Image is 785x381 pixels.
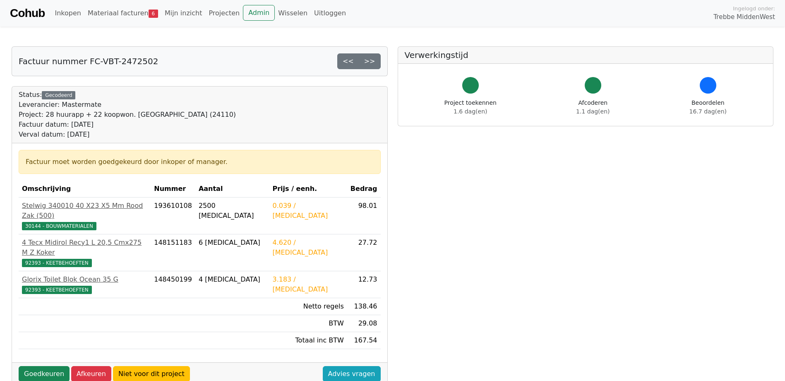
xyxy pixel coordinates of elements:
span: 92393 - KEETBEHOEFTEN [22,259,92,267]
td: Totaal inc BTW [269,332,347,349]
span: Trebbe MiddenWest [713,12,775,22]
div: Glorix Toilet Blok Ocean 35 G [22,275,147,285]
span: 30144 - BOUWMATERIALEN [22,222,96,230]
th: Nummer [151,181,195,198]
div: 4 Tecx Midirol Recy1 L 20,5 Cmx275 M Z Koker [22,238,147,258]
a: 4 Tecx Midirol Recy1 L 20,5 Cmx275 M Z Koker92393 - KEETBEHOEFTEN [22,238,147,268]
div: 6 [MEDICAL_DATA] [199,238,266,248]
span: 1.6 dag(en) [454,108,487,115]
a: Inkopen [51,5,84,22]
a: Admin [243,5,275,21]
th: Omschrijving [19,181,151,198]
a: Stelwig 340010 40 X23 X5 Mm Rood Zak (500)30144 - BOUWMATERIALEN [22,201,147,231]
td: 98.01 [347,198,381,234]
span: 1.1 dag(en) [576,108,610,115]
td: BTW [269,315,347,332]
div: Stelwig 340010 40 X23 X5 Mm Rood Zak (500) [22,201,147,221]
a: Projecten [205,5,243,22]
div: 4.620 / [MEDICAL_DATA] [272,238,343,258]
div: Afcoderen [576,99,610,116]
a: Uitloggen [311,5,349,22]
span: Ingelogd onder: [733,5,775,12]
td: 12.73 [347,271,381,298]
div: Status: [19,90,236,140]
th: Prijs / eenh. [269,181,347,198]
div: Project toekennen [444,99,497,116]
td: 148450199 [151,271,195,298]
td: 29.08 [347,315,381,332]
td: 138.46 [347,298,381,315]
div: Verval datum: [DATE] [19,130,236,140]
div: Gecodeerd [42,91,75,99]
span: 16.7 dag(en) [689,108,727,115]
div: Factuur moet worden goedgekeurd door inkoper of manager. [26,157,374,167]
span: 6 [149,10,158,18]
a: Cohub [10,3,45,23]
th: Aantal [195,181,269,198]
div: 0.039 / [MEDICAL_DATA] [272,201,343,221]
td: 193610108 [151,198,195,234]
div: Beoordelen [689,99,727,116]
div: 2500 [MEDICAL_DATA] [199,201,266,221]
td: 148151183 [151,234,195,271]
a: Mijn inzicht [161,5,206,22]
h5: Factuur nummer FC-VBT-2472502 [19,56,158,66]
td: 167.54 [347,332,381,349]
div: 3.183 / [MEDICAL_DATA] [272,275,343,294]
a: Materiaal facturen6 [84,5,161,22]
a: Wisselen [275,5,311,22]
td: 27.72 [347,234,381,271]
div: Factuur datum: [DATE] [19,120,236,130]
span: 92393 - KEETBEHOEFTEN [22,286,92,294]
td: Netto regels [269,298,347,315]
th: Bedrag [347,181,381,198]
a: << [337,53,359,69]
div: Leverancier: Mastermate [19,100,236,110]
a: >> [359,53,381,69]
div: Project: 28 huurapp + 22 koopwon. [GEOGRAPHIC_DATA] (24110) [19,110,236,120]
a: Glorix Toilet Blok Ocean 35 G92393 - KEETBEHOEFTEN [22,275,147,294]
h5: Verwerkingstijd [405,50,767,60]
div: 4 [MEDICAL_DATA] [199,275,266,285]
